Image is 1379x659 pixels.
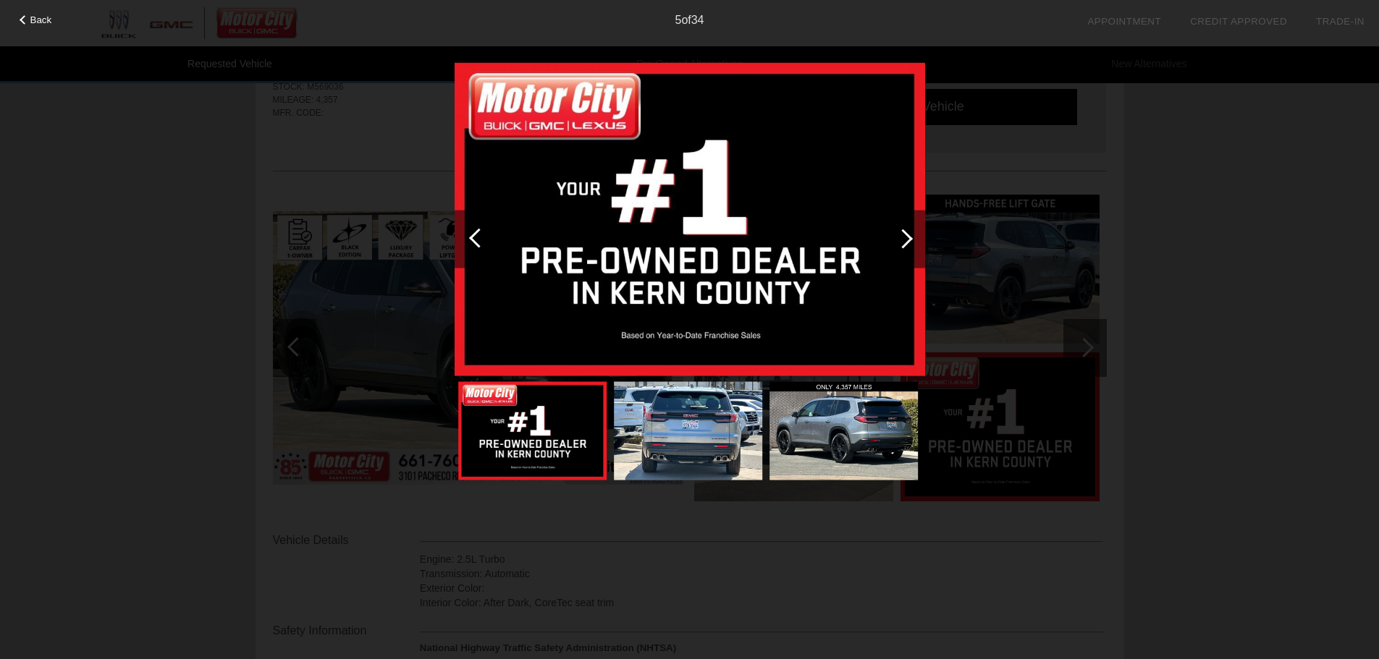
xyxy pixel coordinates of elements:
[1087,16,1161,27] a: Appointment
[769,381,918,480] img: d6684cf6f07b5dbed8e3993680ad50fdx.jpg
[458,381,607,480] img: 5626854f0590eb22e2a69944b523ec5cx.jpg
[30,14,52,25] span: Back
[614,381,762,480] img: 77826361f795f003bd4bafbdceb33e60x.jpg
[675,14,681,26] span: 5
[691,14,704,26] span: 34
[1190,16,1287,27] a: Credit Approved
[455,62,925,375] img: 5626854f0590eb22e2a69944b523ec5cx.jpg
[1316,16,1365,27] a: Trade-In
